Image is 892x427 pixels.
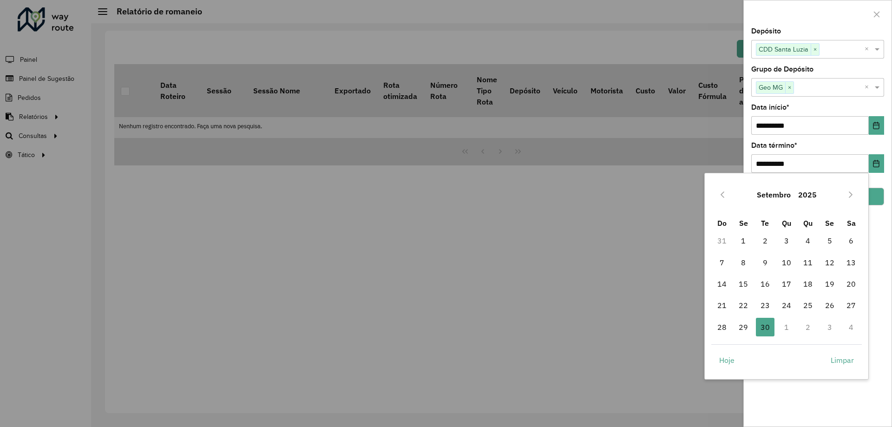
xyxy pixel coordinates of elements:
[751,140,797,151] label: Data término
[820,253,839,272] span: 12
[751,102,789,113] label: Data início
[751,26,781,37] label: Depósito
[733,230,754,251] td: 1
[842,253,860,272] span: 13
[715,187,730,202] button: Previous Month
[754,252,775,273] td: 9
[756,82,785,93] span: Geo MG
[819,230,840,251] td: 5
[785,82,794,93] span: ×
[756,231,774,250] span: 2
[823,351,862,369] button: Limpar
[847,218,856,228] span: Sa
[843,187,858,202] button: Next Month
[797,230,819,251] td: 4
[819,252,840,273] td: 12
[734,275,753,293] span: 15
[719,355,735,366] span: Hoje
[753,184,794,206] button: Choose Month
[797,316,819,338] td: 2
[713,253,731,272] span: 7
[799,275,817,293] span: 18
[776,316,797,338] td: 1
[733,273,754,295] td: 15
[799,296,817,315] span: 25
[811,44,819,55] span: ×
[869,116,884,135] button: Choose Date
[734,318,753,336] span: 29
[819,316,840,338] td: 3
[756,253,774,272] span: 9
[734,296,753,315] span: 22
[820,275,839,293] span: 19
[761,218,769,228] span: Te
[754,230,775,251] td: 2
[777,231,796,250] span: 3
[842,231,860,250] span: 6
[754,316,775,338] td: 30
[756,318,774,336] span: 30
[842,275,860,293] span: 20
[797,252,819,273] td: 11
[756,44,811,55] span: CDD Santa Luzia
[840,252,862,273] td: 13
[819,295,840,316] td: 26
[803,218,813,228] span: Qu
[734,253,753,272] span: 8
[776,273,797,295] td: 17
[776,230,797,251] td: 3
[711,295,733,316] td: 21
[865,82,872,93] span: Clear all
[754,295,775,316] td: 23
[865,44,872,55] span: Clear all
[819,273,840,295] td: 19
[777,253,796,272] span: 10
[751,64,813,75] label: Grupo de Depósito
[733,316,754,338] td: 29
[754,273,775,295] td: 16
[776,252,797,273] td: 10
[733,252,754,273] td: 8
[820,231,839,250] span: 5
[782,218,791,228] span: Qu
[840,295,862,316] td: 27
[756,296,774,315] span: 23
[711,273,733,295] td: 14
[704,173,869,379] div: Choose Date
[713,275,731,293] span: 14
[713,318,731,336] span: 28
[797,295,819,316] td: 25
[711,316,733,338] td: 28
[739,218,748,228] span: Se
[842,296,860,315] span: 27
[797,273,819,295] td: 18
[713,296,731,315] span: 21
[711,230,733,251] td: 31
[820,296,839,315] span: 26
[799,253,817,272] span: 11
[777,275,796,293] span: 17
[717,218,727,228] span: Do
[776,295,797,316] td: 24
[733,295,754,316] td: 22
[869,154,884,173] button: Choose Date
[831,355,854,366] span: Limpar
[756,275,774,293] span: 16
[711,252,733,273] td: 7
[794,184,820,206] button: Choose Year
[840,230,862,251] td: 6
[777,296,796,315] span: 24
[799,231,817,250] span: 4
[840,273,862,295] td: 20
[711,351,742,369] button: Hoje
[840,316,862,338] td: 4
[734,231,753,250] span: 1
[825,218,834,228] span: Se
